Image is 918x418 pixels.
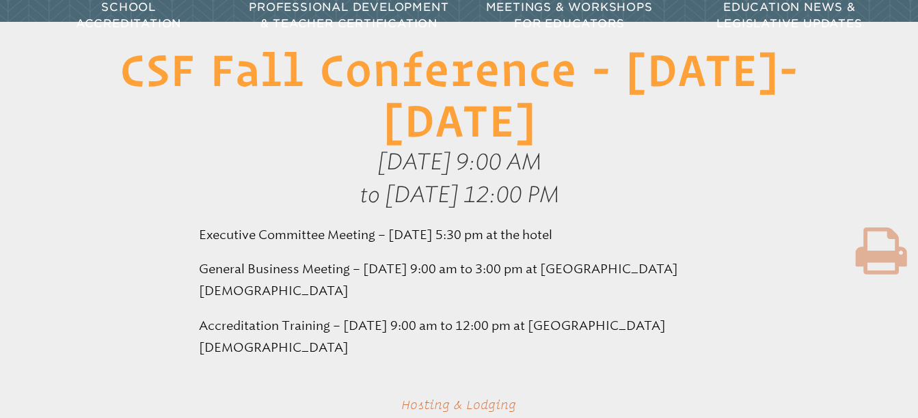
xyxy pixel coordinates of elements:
span: School Accreditation [76,1,181,30]
p: Executive Committee Meeting – [DATE] 5:30 pm at the hotel [199,224,719,246]
p: Accreditation Training – [DATE] 9:00 am to 12:00 pm at [GEOGRAPHIC_DATA][DEMOGRAPHIC_DATA] [199,315,719,359]
p: General Business Meeting – [DATE] 9:00 am to 3:00 pm at [GEOGRAPHIC_DATA][DEMOGRAPHIC_DATA] [199,258,719,302]
h1: CSF Fall Conference - [DATE]-[DATE] [105,44,813,145]
span: Professional Development & Teacher Certification [249,1,448,30]
span: Meetings & Workshops for Educators [486,1,653,30]
span: Education News & Legislative Updates [716,1,862,30]
h2: Hosting & Lodging [233,391,685,417]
